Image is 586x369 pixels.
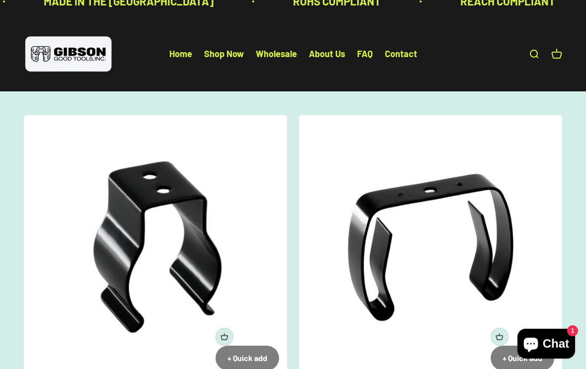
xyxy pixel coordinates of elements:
inbox-online-store-chat: Shopify online store chat [514,329,578,361]
div: + Quick add [503,352,542,365]
a: About Us [309,49,345,60]
a: Shop Now [204,49,244,60]
a: Wholesale [256,49,297,60]
a: Contact [385,49,417,60]
a: Home [169,49,192,60]
button: + Quick add [216,328,233,346]
a: FAQ [357,49,373,60]
div: + Quick add [227,352,267,365]
button: + Quick add [491,328,509,346]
